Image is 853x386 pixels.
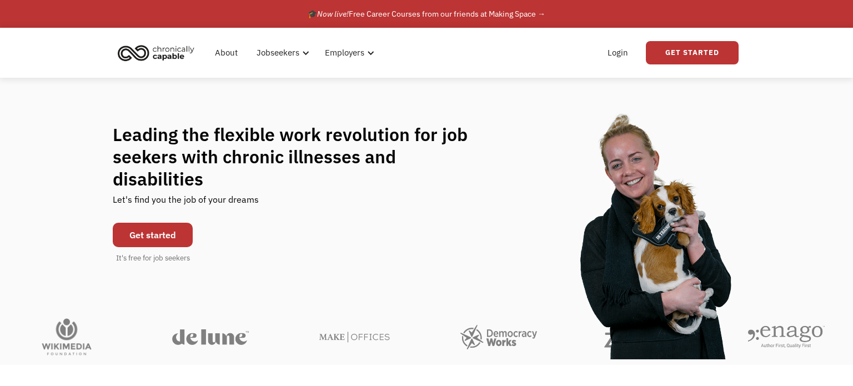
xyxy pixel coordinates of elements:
a: Login [601,35,635,71]
div: Let's find you the job of your dreams [113,190,259,217]
div: Employers [325,46,364,59]
img: Chronically Capable logo [114,41,198,65]
div: 🎓 Free Career Courses from our friends at Making Space → [308,7,545,21]
a: About [208,35,244,71]
div: Jobseekers [250,35,313,71]
div: It's free for job seekers [116,253,190,264]
a: Get started [113,223,193,247]
div: Jobseekers [257,46,299,59]
h1: Leading the flexible work revolution for job seekers with chronic illnesses and disabilities [113,123,489,190]
em: Now live! [317,9,349,19]
a: home [114,41,203,65]
div: Employers [318,35,378,71]
a: Get Started [646,41,739,64]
